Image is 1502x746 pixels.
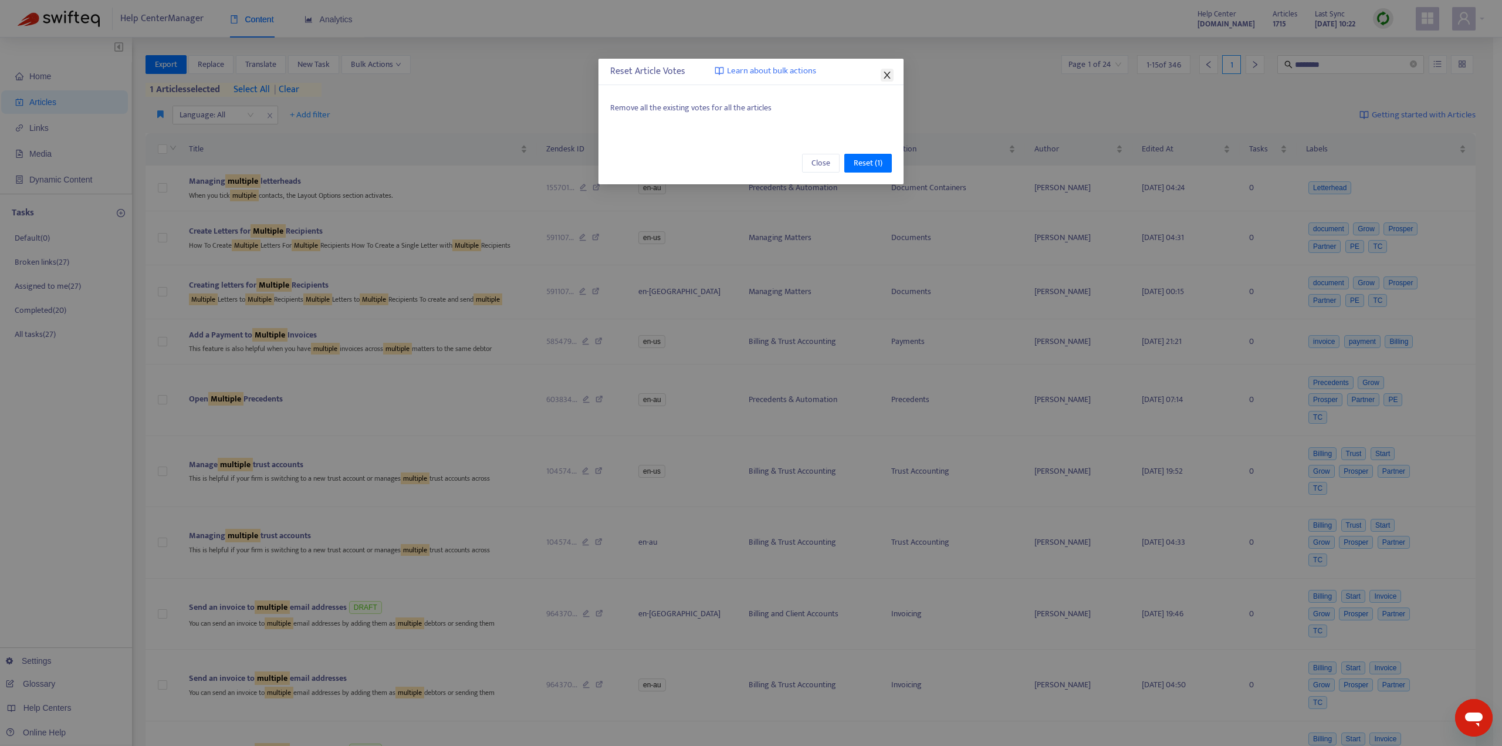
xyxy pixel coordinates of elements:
button: Reset (1) [844,154,892,173]
img: image-link [715,66,724,76]
span: close [882,70,892,80]
button: Close [802,154,840,173]
span: Learn about bulk actions [727,65,816,78]
span: Close [811,157,830,170]
div: Remove all the existing votes for all the articles [610,102,892,123]
a: Learn about bulk actions [715,65,816,78]
span: Reset (1) [854,157,882,170]
div: Reset Article Votes [610,65,892,79]
button: Close [881,69,894,82]
iframe: Button to launch messaging window [1455,699,1493,737]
